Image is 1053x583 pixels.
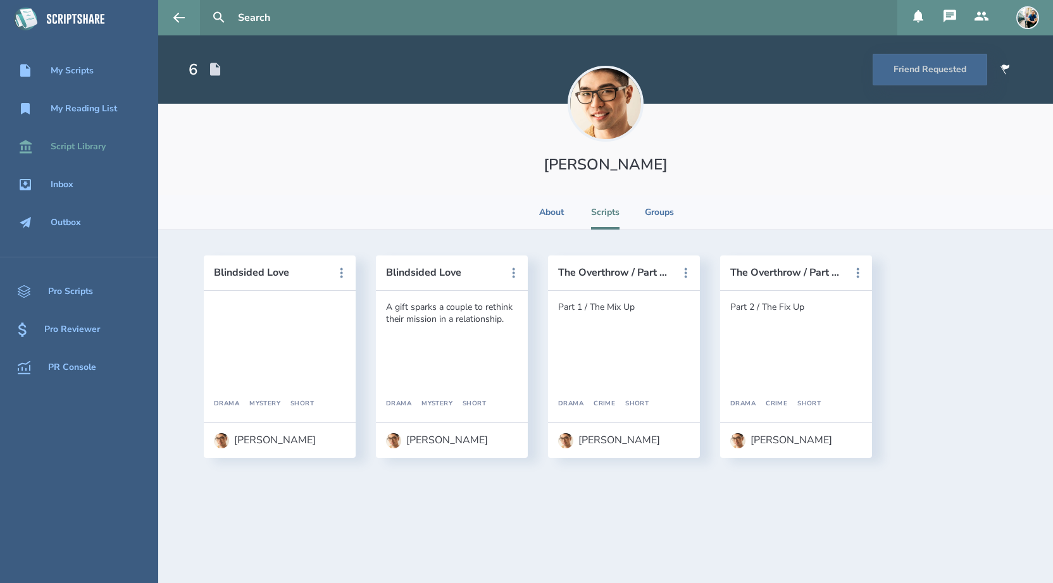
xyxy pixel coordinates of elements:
div: Crime [756,400,787,408]
li: About [538,195,566,230]
a: [PERSON_NAME] [730,427,832,455]
div: Drama [386,400,411,408]
div: Inbox [51,180,73,190]
li: Scripts [591,195,620,230]
div: PR Console [48,362,96,372]
div: Short [615,400,649,408]
div: Pro Reviewer [44,324,100,334]
div: Short [787,400,821,408]
div: [PERSON_NAME] [578,434,660,446]
div: Part 2 / The Fix Up [730,301,862,313]
a: [PERSON_NAME] [558,427,660,455]
div: 6 [189,59,197,80]
div: Mystery [239,400,280,408]
div: Mystery [411,400,452,408]
div: Total Scripts [189,59,223,80]
img: user_1750497667-crop.jpg [558,433,573,448]
div: Drama [730,400,756,408]
button: Blindsided Love [386,267,500,278]
img: user_1750497667-crop.jpg [386,433,401,448]
div: Crime [583,400,615,408]
div: Script Library [51,142,106,152]
div: [PERSON_NAME] [406,434,488,446]
img: user_1750497667-crop.jpg [568,66,644,142]
div: My Reading List [51,104,117,114]
button: Blindsided Love [214,267,328,278]
div: Short [280,400,314,408]
div: Drama [214,400,239,408]
a: [PERSON_NAME] [214,427,316,455]
img: user_1750497667-crop.jpg [730,433,745,448]
div: [PERSON_NAME] [234,434,316,446]
div: My Scripts [51,66,94,76]
h1: [PERSON_NAME] [489,154,722,175]
button: Friend Requested [873,54,987,85]
div: Drama [558,400,583,408]
button: The Overthrow / Part 2 / The Fix Up [730,267,844,278]
li: Groups [645,195,674,230]
div: Outbox [51,218,81,228]
img: user_1750497667-crop.jpg [214,433,229,448]
a: [PERSON_NAME] [386,427,488,455]
button: The Overthrow / Part 1 / The Mix Up [558,267,672,278]
div: Short [452,400,486,408]
div: [PERSON_NAME] [751,434,832,446]
div: A gift sparks a couple to rethink their mission in a relationship. [386,301,518,325]
div: Part 1 / The Mix Up [558,301,690,313]
img: user_1673573717-crop.jpg [1016,6,1039,29]
div: Pro Scripts [48,286,93,297]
